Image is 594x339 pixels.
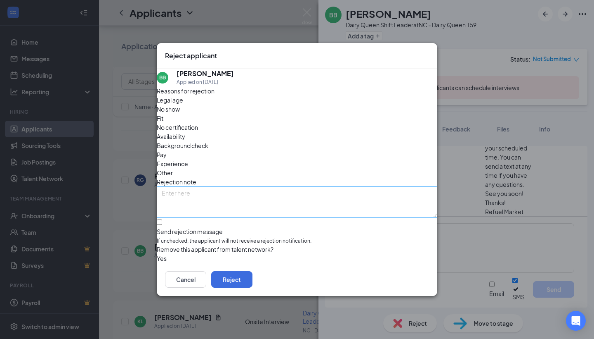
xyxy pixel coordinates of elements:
[157,87,214,95] span: Reasons for rejection
[157,178,196,186] span: Rejection note
[157,159,188,168] span: Experience
[566,311,586,331] div: Open Intercom Messenger
[157,237,437,245] span: If unchecked, the applicant will not receive a rejection notification.
[157,150,167,159] span: Pay
[157,246,273,253] span: Remove this applicant from talent network?
[157,141,208,150] span: Background check
[177,78,234,86] div: Applied on [DATE]
[157,123,198,132] span: No certification
[157,220,162,225] input: Send rejection messageIf unchecked, the applicant will not receive a rejection notification.
[157,227,437,236] div: Send rejection message
[165,271,206,288] button: Cancel
[177,69,234,78] h5: [PERSON_NAME]
[157,95,183,105] span: Legal age
[157,168,173,177] span: Other
[165,51,217,60] h3: Reject applicant
[211,271,252,288] button: Reject
[157,254,167,263] span: Yes
[157,114,163,123] span: Fit
[157,132,185,141] span: Availability
[159,74,166,81] div: BB
[157,105,180,114] span: No show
